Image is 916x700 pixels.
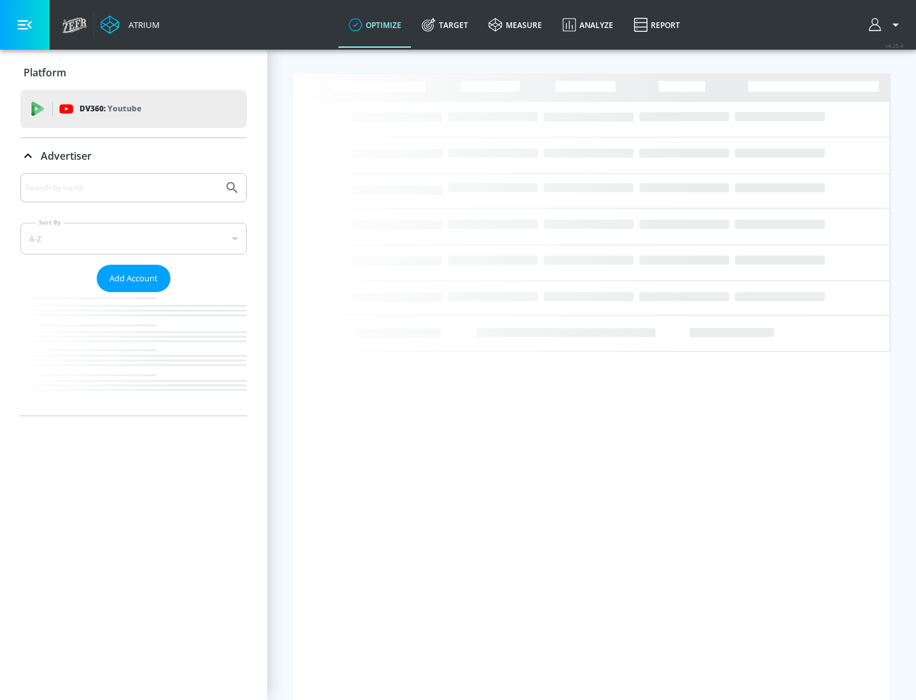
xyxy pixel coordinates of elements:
[25,179,218,196] input: Search by name
[101,15,160,34] a: Atrium
[20,292,247,416] nav: list of Advertiser
[412,2,478,48] a: Target
[20,173,247,416] div: Advertiser
[338,2,412,48] a: optimize
[20,55,247,90] div: Platform
[41,149,92,163] p: Advertiser
[20,223,247,255] div: A-Z
[97,265,170,292] button: Add Account
[109,271,158,286] span: Add Account
[123,19,160,31] div: Atrium
[552,2,623,48] a: Analyze
[478,2,552,48] a: measure
[20,138,247,174] div: Advertiser
[36,218,64,227] label: Sort By
[24,66,66,80] p: Platform
[20,90,247,128] div: DV360: Youtube
[885,42,903,49] span: v 4.25.4
[623,2,690,48] a: Report
[80,102,141,116] p: DV360:
[108,102,141,115] p: Youtube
